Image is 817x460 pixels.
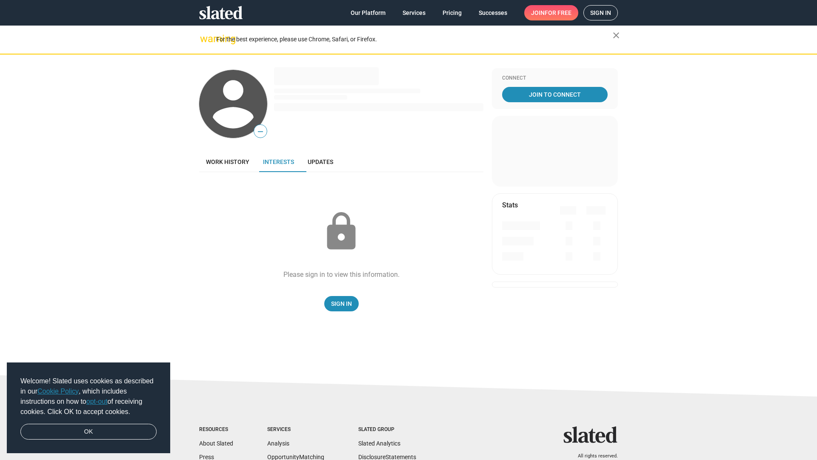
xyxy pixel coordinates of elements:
div: Slated Group [358,426,416,433]
a: Successes [472,5,514,20]
span: — [254,126,267,137]
div: For the best experience, please use Chrome, Safari, or Firefox. [216,34,613,45]
div: Connect [502,75,608,82]
span: Join [531,5,571,20]
span: Interests [263,158,294,165]
a: Our Platform [344,5,392,20]
a: Cookie Policy [37,388,79,395]
div: Please sign in to view this information. [283,270,400,279]
span: Successes [479,5,507,20]
a: Work history [199,152,256,172]
a: Interests [256,152,301,172]
a: Joinfor free [524,5,578,20]
span: Sign In [331,296,352,311]
span: Work history [206,158,249,165]
span: Pricing [443,5,462,20]
span: Our Platform [351,5,386,20]
div: Services [267,426,324,433]
mat-card-title: Stats [502,201,518,210]
a: Sign In [324,296,359,311]
span: Join To Connect [504,87,606,102]
a: Join To Connect [502,87,608,102]
a: Slated Analytics [358,440,400,447]
a: About Slated [199,440,233,447]
span: Sign in [590,6,611,20]
mat-icon: warning [200,34,210,44]
a: Services [396,5,432,20]
mat-icon: close [611,30,621,40]
a: Sign in [583,5,618,20]
mat-icon: lock [320,210,363,253]
span: for free [545,5,571,20]
a: opt-out [86,398,108,405]
a: Pricing [436,5,468,20]
span: Services [403,5,426,20]
span: Updates [308,158,333,165]
div: Resources [199,426,233,433]
a: Analysis [267,440,289,447]
span: Welcome! Slated uses cookies as described in our , which includes instructions on how to of recei... [20,376,157,417]
a: dismiss cookie message [20,424,157,440]
div: cookieconsent [7,362,170,454]
a: Updates [301,152,340,172]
